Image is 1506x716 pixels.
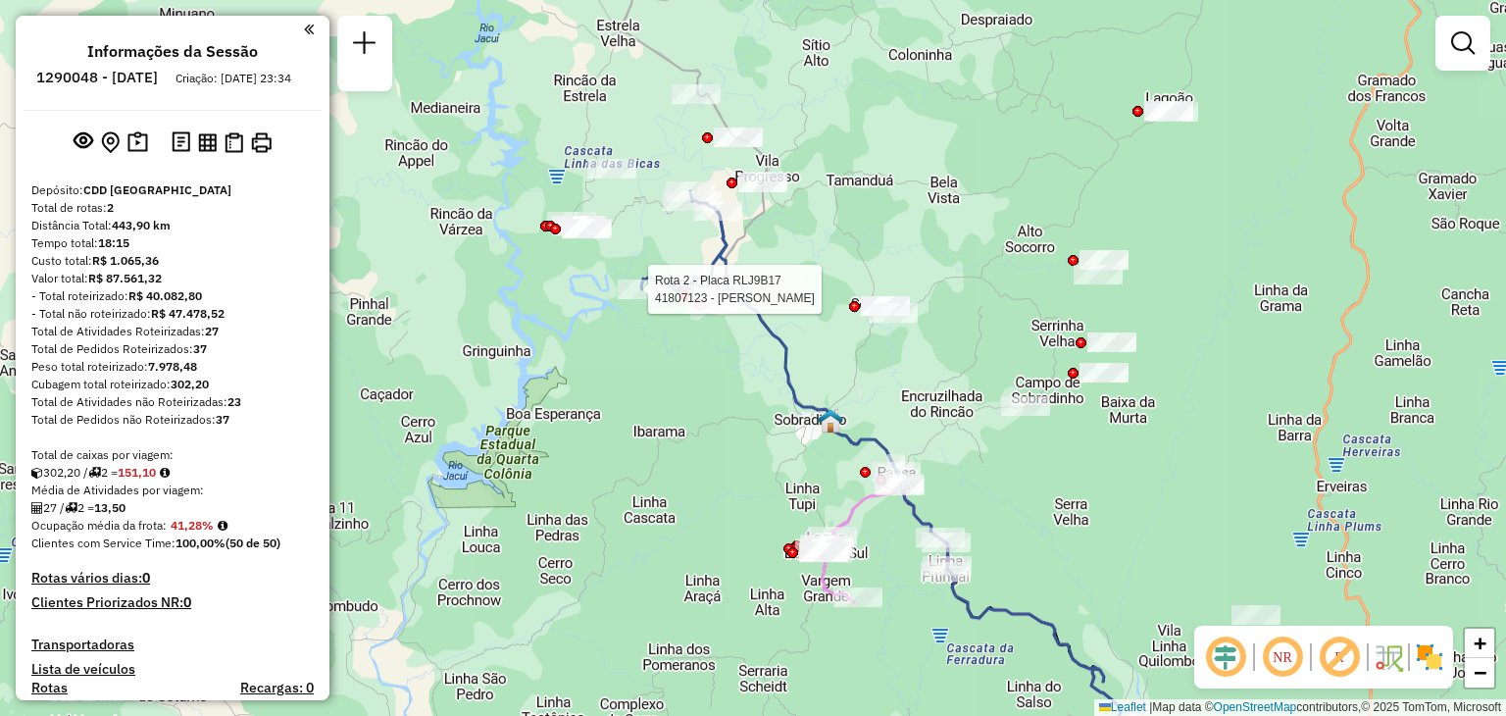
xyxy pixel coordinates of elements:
em: Média calculada utilizando a maior ocupação (%Peso ou %Cubagem) de cada rota da sessão. Rotas cro... [218,520,227,532]
div: 302,20 / 2 = [31,464,314,482]
div: Atividade não roteirizada - VALDEMAR ANTONIO DE [1087,332,1136,352]
button: Exibir sessão original [70,127,97,158]
i: Total de Atividades [31,502,43,514]
div: Atividade não roteirizada - IARA THAIS SOMAVILLA [562,219,611,238]
h6: 1290048 - [DATE] [36,69,158,86]
strong: 151,10 [118,465,156,480]
a: Rotas [31,680,68,696]
button: Centralizar mapa no depósito ou ponto de apoio [97,128,124,158]
div: - Total roteirizado: [31,287,314,305]
div: Atividade não roteirizada - BELONI BORGES [1074,265,1123,284]
a: Exibir filtros [1443,24,1482,63]
strong: R$ 47.478,52 [151,306,225,321]
div: Depósito: [31,181,314,199]
strong: 0 [183,593,191,611]
div: Atividade não roteirizada - MERCADO LOPES [1079,363,1129,383]
div: Map data © contributors,© 2025 TomTom, Microsoft [1094,699,1506,716]
a: Leaflet [1099,700,1146,714]
strong: 41,28% [171,518,214,533]
div: Média de Atividades por viagem: [31,482,314,499]
strong: 37 [216,412,229,427]
span: Ocultar NR [1259,634,1306,681]
div: Atividade não roteirizada - MERCADO DO GRINGO [1079,250,1129,270]
button: Visualizar Romaneio [221,128,247,157]
strong: 100,00% [176,536,226,550]
div: Atividade não roteirizada - OSEIAS RAMaO [869,303,918,323]
div: Valor total: [31,270,314,287]
div: Atividade não roteirizada - JOECI ROSANE FERREIR [672,84,721,104]
div: Total de Atividades Roteirizadas: [31,323,314,340]
span: | [1149,700,1152,714]
a: Clique aqui para minimizar o painel [304,18,314,40]
strong: 0 [142,569,150,587]
div: Atividade não roteirizada - CLAIR JOSE DA ROSA [587,159,636,179]
h4: Informações da Sessão [87,42,258,61]
span: Ocultar deslocamento [1202,634,1249,681]
span: Clientes com Service Time: [31,536,176,550]
a: Nova sessão e pesquisa [345,24,384,68]
div: Total de Atividades não Roteirizadas: [31,393,314,411]
strong: 23 [227,394,241,409]
div: Total de Pedidos não Roteirizados: [31,411,314,429]
a: Zoom in [1465,629,1494,658]
strong: 443,90 km [112,218,171,232]
strong: 7.978,48 [148,359,197,374]
div: 27 / 2 = [31,499,314,517]
h4: Lista de veículos [31,661,314,678]
div: Atividade não roteirizada - ERICO LUIS DALCIN - [738,173,787,192]
h4: Rotas vários dias: [31,570,314,587]
div: Peso total roteirizado: [31,358,314,376]
span: Exibir rótulo [1316,634,1363,681]
div: Atividade não roteirizada - ARMAZEM DAS BEBIDAS [861,296,910,316]
div: Cubagem total roteirizado: [31,376,314,393]
strong: CDD [GEOGRAPHIC_DATA] [83,182,231,197]
div: - Total não roteirizado: [31,305,314,323]
strong: 37 [193,341,207,356]
strong: 27 [205,324,219,338]
div: Atividade não roteirizada - 57.931.831 JACIR LUIZ SOMAVILLA [547,212,596,231]
i: Meta Caixas/viagem: 219,00 Diferença: -67,90 [160,467,170,479]
h4: Transportadoras [31,637,314,653]
a: OpenStreetMap [1214,700,1297,714]
h4: Recargas: 0 [240,680,314,696]
i: Cubagem total roteirizado [31,467,43,479]
i: Total de rotas [65,502,77,514]
strong: 302,20 [171,377,209,391]
div: Atividade não roteirizada - FABIANE ARENDT - ME [1231,605,1280,625]
i: Total de rotas [88,467,101,479]
button: Visualizar relatório de Roteirização [194,128,221,155]
div: Total de rotas: [31,199,314,217]
div: Tempo total: [31,234,314,252]
button: Imprimir Rotas [247,128,276,157]
strong: (50 de 50) [226,536,280,550]
img: Exibir/Ocultar setores [1414,641,1445,673]
div: Total de Pedidos Roteirizados: [31,340,314,358]
div: Custo total: [31,252,314,270]
div: Distância Total: [31,217,314,234]
div: Total de caixas por viagem: [31,446,314,464]
span: + [1474,631,1486,655]
strong: 18:15 [98,235,129,250]
span: Ocupação média da frota: [31,518,167,533]
div: Atividade não roteirizada - BAR E ARMAZEM DO NEN [1001,396,1050,416]
div: Atividade não roteirizada - EVERTON BILLIG [714,128,763,147]
strong: R$ 1.065,36 [92,253,159,268]
a: Zoom out [1465,658,1494,688]
div: Criação: [DATE] 23:34 [168,70,299,87]
strong: R$ 87.561,32 [88,271,162,285]
div: Atividade não roteirizada - GILMAR FACCO 0070507 [557,216,606,235]
strong: R$ 40.082,80 [128,288,202,303]
h4: Clientes Priorizados NR: [31,594,314,611]
strong: 13,50 [94,500,125,515]
img: Sobradinho [818,408,843,434]
button: Painel de Sugestão [124,128,152,158]
div: Atividade não roteirizada - Diane torrel [1144,101,1193,121]
button: Logs desbloquear sessão [168,128,194,158]
span: − [1474,660,1486,685]
img: Fluxo de ruas [1373,641,1404,673]
strong: 2 [107,200,114,215]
